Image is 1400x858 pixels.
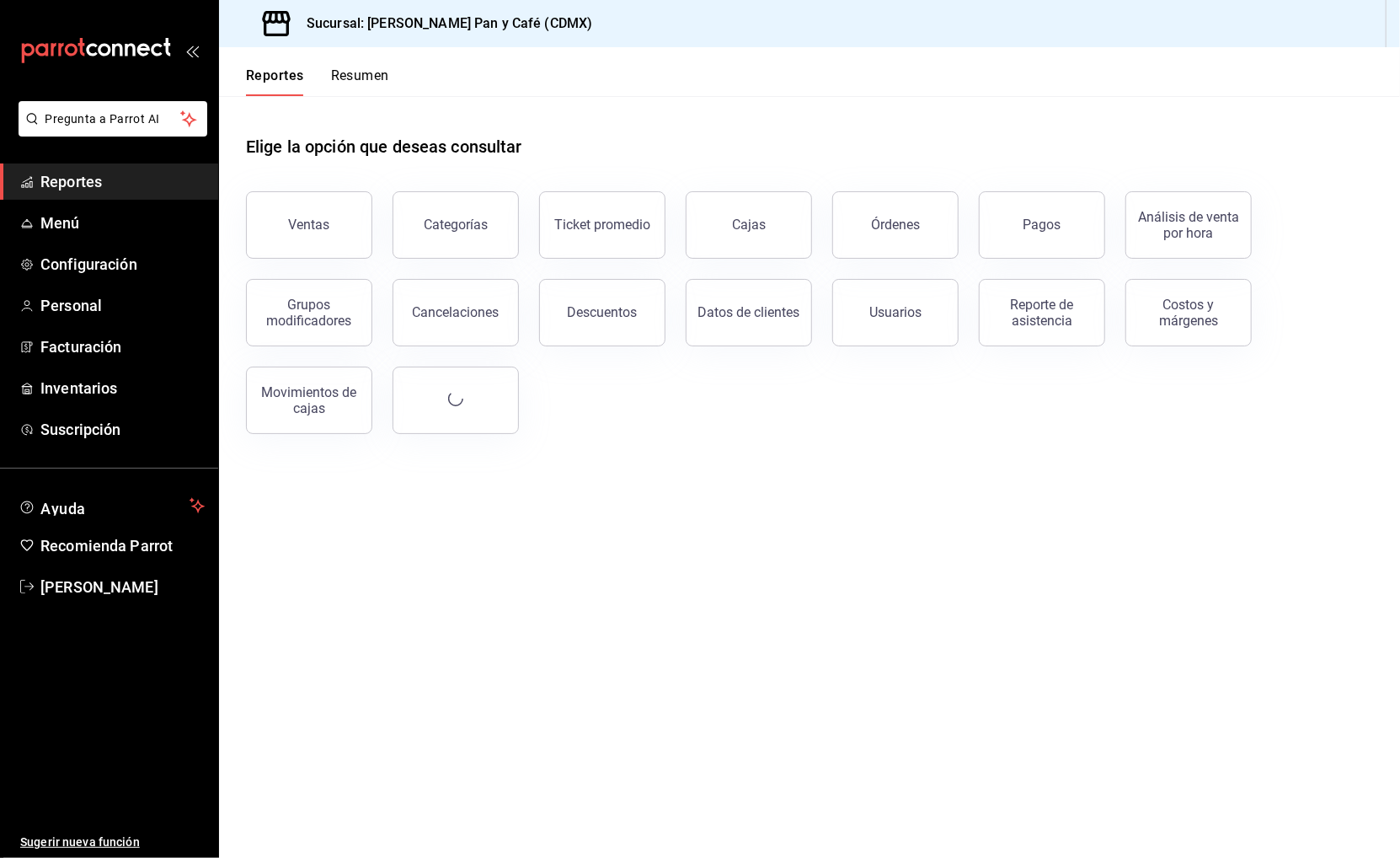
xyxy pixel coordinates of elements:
[568,304,638,320] div: Descuentos
[1125,279,1252,346] button: Costos y márgenes
[393,279,519,346] button: Cancelaciones
[246,67,389,96] div: navigation tabs
[40,576,205,598] span: [PERSON_NAME]
[45,110,181,128] span: Pregunta a Parrot AI
[246,367,372,434] button: Movimientos de cajas
[871,217,920,233] div: Órdenes
[40,335,205,358] span: Facturación
[257,297,361,329] div: Grupos modificadores
[1023,217,1061,233] div: Pagos
[40,253,205,276] span: Configuración
[732,217,766,233] div: Cajas
[185,44,199,57] button: open_drawer_menu
[40,534,205,557] span: Recomienda Parrot
[539,279,665,346] button: Descuentos
[19,101,207,137] button: Pregunta a Parrot AI
[12,122,207,140] a: Pregunta a Parrot AI
[979,191,1105,259] button: Pagos
[246,67,304,96] button: Reportes
[257,384,361,416] div: Movimientos de cajas
[246,279,372,346] button: Grupos modificadores
[246,134,522,159] h1: Elige la opción que deseas consultar
[246,191,372,259] button: Ventas
[40,418,205,441] span: Suscripción
[686,191,812,259] button: Cajas
[40,377,205,400] span: Inventarios
[979,279,1105,346] button: Reporte de asistencia
[424,217,488,233] div: Categorías
[990,297,1094,329] div: Reporte de asistencia
[686,279,812,346] button: Datos de clientes
[40,496,183,516] span: Ayuda
[413,304,500,320] div: Cancelaciones
[40,294,205,317] span: Personal
[40,212,205,234] span: Menú
[1125,191,1252,259] button: Análisis de venta por hora
[869,304,922,320] div: Usuarios
[293,13,592,34] h3: Sucursal: [PERSON_NAME] Pan y Café (CDMX)
[393,191,519,259] button: Categorías
[289,217,330,233] div: Ventas
[20,834,205,851] span: Sugerir nueva función
[539,191,665,259] button: Ticket promedio
[1136,297,1241,329] div: Costos y márgenes
[698,304,800,320] div: Datos de clientes
[331,67,389,96] button: Resumen
[1136,209,1241,241] div: Análisis de venta por hora
[554,217,650,233] div: Ticket promedio
[832,191,959,259] button: Órdenes
[832,279,959,346] button: Usuarios
[40,170,205,193] span: Reportes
